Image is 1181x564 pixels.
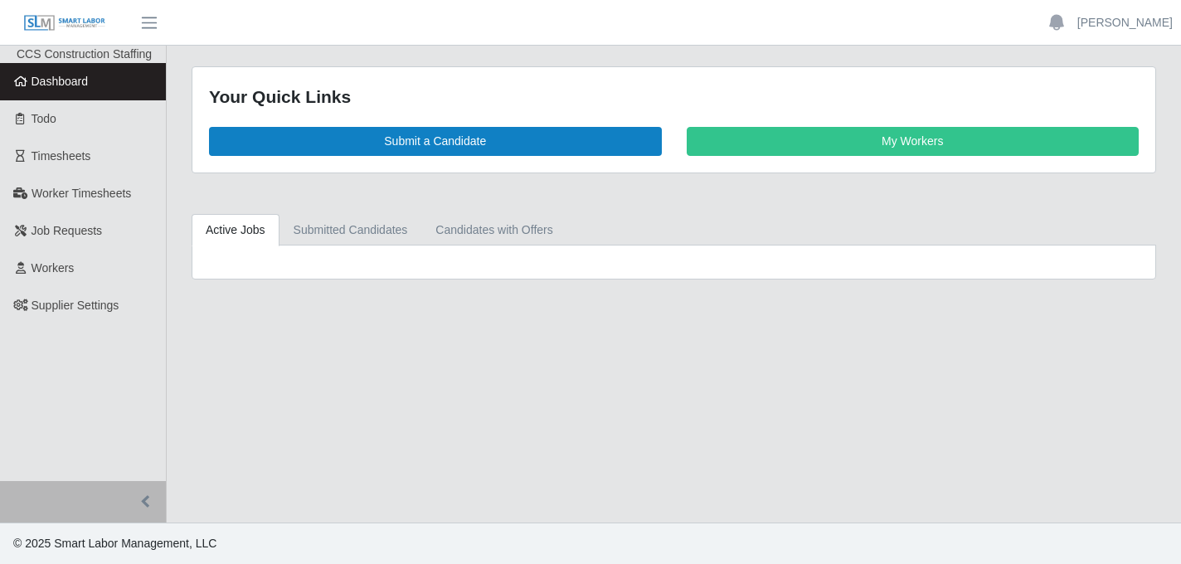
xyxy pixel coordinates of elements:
a: Active Jobs [192,214,279,246]
a: Submit a Candidate [209,127,662,156]
a: [PERSON_NAME] [1077,14,1173,32]
img: SLM Logo [23,14,106,32]
a: Candidates with Offers [421,214,566,246]
span: CCS Construction Staffing [17,47,152,61]
span: © 2025 Smart Labor Management, LLC [13,537,216,550]
span: Workers [32,261,75,275]
span: Timesheets [32,149,91,163]
span: Todo [32,112,56,125]
div: Your Quick Links [209,84,1139,110]
a: Submitted Candidates [279,214,422,246]
span: Supplier Settings [32,299,119,312]
a: My Workers [687,127,1140,156]
span: Dashboard [32,75,89,88]
span: Worker Timesheets [32,187,131,200]
span: Job Requests [32,224,103,237]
